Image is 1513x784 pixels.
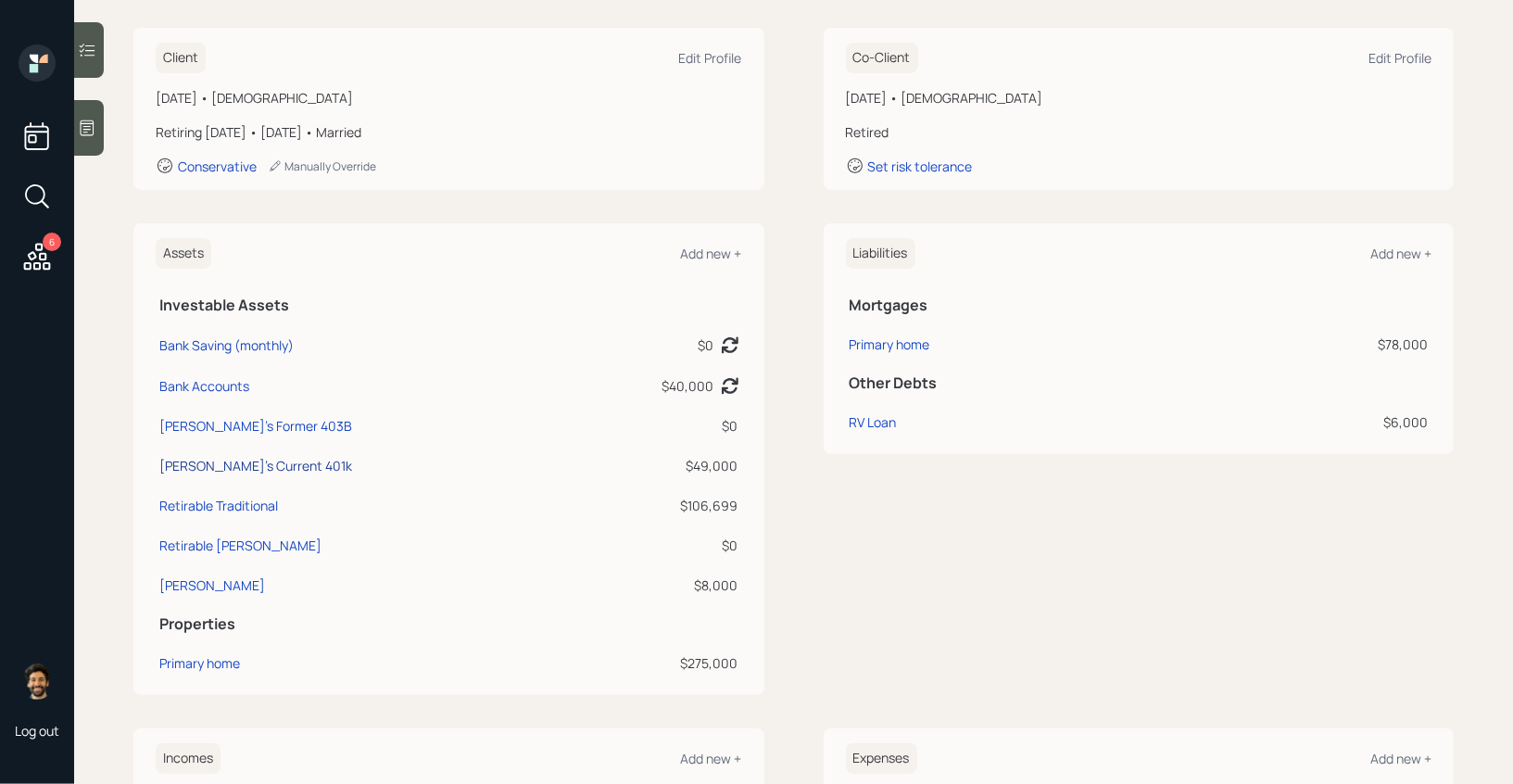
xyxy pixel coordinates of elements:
div: Primary home [850,335,930,354]
div: $49,000 [573,456,738,475]
h6: Co-Client [846,43,918,73]
div: [PERSON_NAME]'s Current 401k [159,456,352,475]
div: Primary home [159,653,240,673]
h6: Liabilities [846,238,915,269]
div: RV Loan [850,412,897,432]
div: Edit Profile [1368,49,1431,67]
div: Set risk tolerance [868,158,973,175]
div: Bank Saving (monthly) [159,335,294,355]
div: Retiring [DATE] • [DATE] • Married [156,122,742,142]
div: 6 [43,233,61,251]
div: $0 [699,335,714,355]
h5: Mortgages [850,297,1429,314]
div: $0 [573,536,738,555]
div: Retirable [PERSON_NAME] [159,536,322,555]
div: Retirable Traditional [159,496,278,515]
div: [PERSON_NAME] [159,575,265,595]
img: eric-schwartz-headshot.png [19,663,56,700]
div: $40,000 [662,376,714,396]
div: Add new + [681,245,742,262]
div: Add new + [681,750,742,767]
h6: Assets [156,238,211,269]
div: $275,000 [573,653,738,673]
h6: Incomes [156,743,221,774]
div: [PERSON_NAME]'s Former 403B [159,416,352,436]
div: [DATE] • [DEMOGRAPHIC_DATA] [156,88,742,107]
h5: Other Debts [850,374,1429,392]
h5: Properties [159,615,738,633]
div: Bank Accounts [159,376,249,396]
div: Manually Override [268,158,376,174]
div: $6,000 [1204,412,1428,432]
div: Add new + [1370,245,1431,262]
h5: Investable Assets [159,297,738,314]
div: Add new + [1370,750,1431,767]
div: Edit Profile [679,49,742,67]
div: Conservative [178,158,257,175]
div: Retired [846,122,1432,142]
div: [DATE] • [DEMOGRAPHIC_DATA] [846,88,1432,107]
h6: Expenses [846,743,917,774]
div: $8,000 [573,575,738,595]
h6: Client [156,43,206,73]
div: $106,699 [573,496,738,515]
div: $0 [573,416,738,436]
div: $78,000 [1204,335,1428,354]
div: Log out [15,722,59,740]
